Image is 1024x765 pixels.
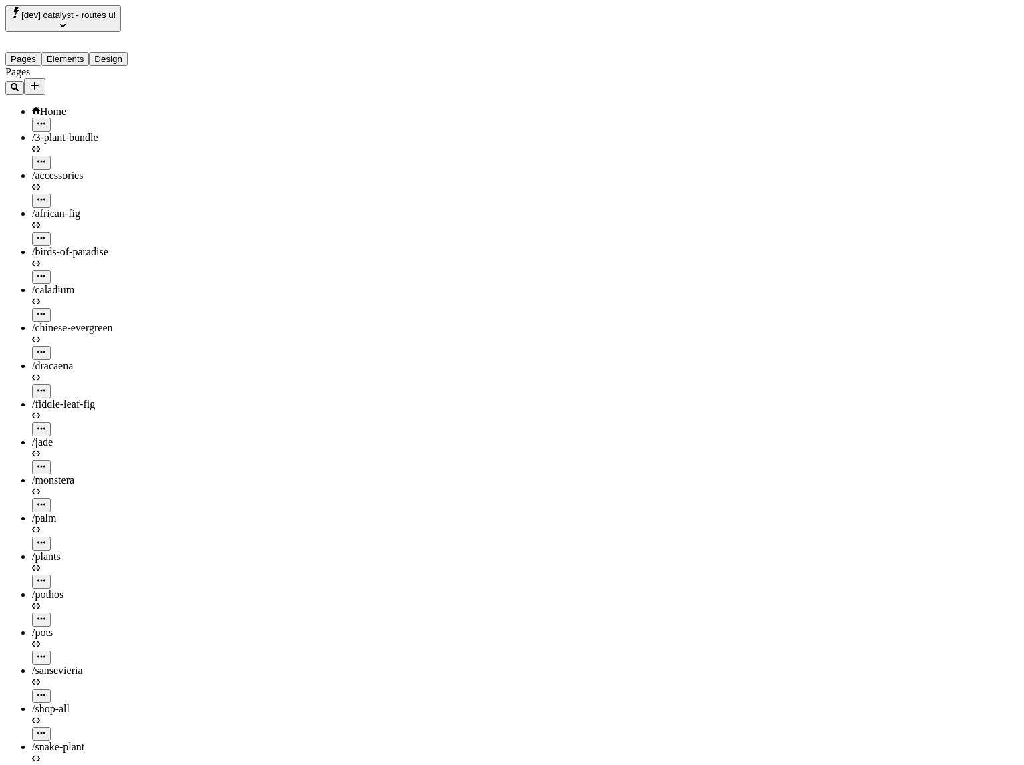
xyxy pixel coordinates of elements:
[32,627,53,638] span: /pots
[32,322,113,333] span: /chinese-evergreen
[32,665,83,676] span: /sansevieria
[5,52,41,66] button: Pages
[32,703,70,714] span: /shop-all
[32,170,83,181] span: /accessories
[32,741,84,752] span: /snake-plant
[5,5,121,32] button: Select site
[89,52,128,66] button: Design
[32,551,61,562] span: /plants
[5,66,166,78] div: Pages
[32,474,74,486] span: /monstera
[40,106,66,117] span: Home
[24,78,45,95] button: Add new
[21,10,116,20] span: [dev] catalyst - routes ui
[32,360,73,371] span: /dracaena
[32,436,53,448] span: /jade
[41,52,90,66] button: Elements
[32,512,56,524] span: /palm
[32,132,98,143] span: /3-plant-bundle
[32,284,74,295] span: /caladium
[32,208,80,219] span: /african-fig
[32,589,63,600] span: /pothos
[32,398,95,410] span: /fiddle-leaf-fig
[32,246,108,257] span: /birds-of-paradise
